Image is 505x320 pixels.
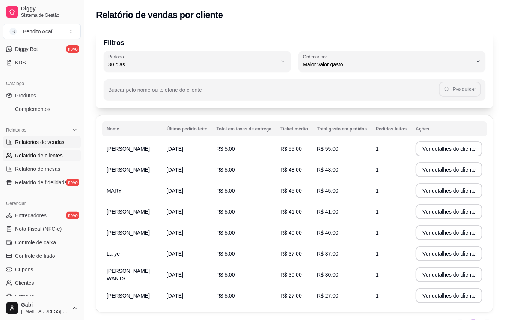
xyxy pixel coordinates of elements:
button: Ver detalhes do cliente [416,267,482,282]
a: DiggySistema de Gestão [3,3,81,21]
button: Ver detalhes do cliente [416,204,482,219]
a: Relatórios de vendas [3,136,81,148]
th: Nome [102,121,162,136]
span: Gabi [21,302,69,308]
button: Ordenar porMaior valor gasto [298,51,486,72]
button: Ver detalhes do cliente [416,225,482,240]
span: [EMAIL_ADDRESS][DOMAIN_NAME] [21,308,69,314]
span: [PERSON_NAME] [107,167,150,173]
span: [DATE] [167,209,183,215]
input: Buscar pelo nome ou telefone do cliente [108,89,439,97]
label: Período [108,54,126,60]
span: R$ 5,00 [217,188,235,194]
span: R$ 27,00 [317,293,338,299]
th: Total gasto em pedidos [312,121,371,136]
span: Larye [107,251,120,257]
span: Controle de caixa [15,239,56,246]
button: Ver detalhes do cliente [416,162,482,177]
span: [PERSON_NAME] [107,293,150,299]
th: Total em taxas de entrega [212,121,276,136]
span: R$ 48,00 [280,167,302,173]
span: R$ 37,00 [317,251,338,257]
span: R$ 45,00 [317,188,338,194]
a: Diggy Botnovo [3,43,81,55]
button: Ver detalhes do cliente [416,141,482,156]
a: Controle de fiado [3,250,81,262]
button: Ver detalhes do cliente [416,183,482,198]
span: Relatórios de vendas [15,138,65,146]
span: R$ 27,00 [280,293,302,299]
span: R$ 41,00 [280,209,302,215]
span: Estoque [15,293,34,300]
div: Catálogo [3,78,81,90]
th: Pedidos feitos [371,121,411,136]
span: [PERSON_NAME] [107,209,150,215]
span: [DATE] [167,272,183,278]
span: R$ 5,00 [217,272,235,278]
span: R$ 30,00 [317,272,338,278]
span: R$ 40,00 [317,230,338,236]
span: R$ 5,00 [217,293,235,299]
span: [DATE] [167,293,183,299]
a: Relatório de clientes [3,150,81,161]
span: R$ 5,00 [217,251,235,257]
span: R$ 55,00 [317,146,338,152]
a: Relatório de fidelidadenovo [3,176,81,188]
a: Estoque [3,290,81,302]
span: [DATE] [167,146,183,152]
span: Produtos [15,92,36,99]
span: R$ 30,00 [280,272,302,278]
h2: Relatório de vendas por cliente [96,9,223,21]
span: Complementos [15,105,50,113]
a: KDS [3,57,81,69]
span: [PERSON_NAME] WANTS [107,268,150,281]
a: Produtos [3,90,81,102]
span: 1 [376,146,379,152]
a: Relatório de mesas [3,163,81,175]
span: 1 [376,230,379,236]
span: 1 [376,209,379,215]
span: [DATE] [167,230,183,236]
span: R$ 5,00 [217,209,235,215]
span: R$ 40,00 [280,230,302,236]
label: Ordenar por [303,54,330,60]
button: Gabi[EMAIL_ADDRESS][DOMAIN_NAME] [3,299,81,317]
a: Entregadoresnovo [3,209,81,221]
span: [PERSON_NAME] [107,230,150,236]
span: R$ 41,00 [317,209,338,215]
span: Entregadores [15,212,47,219]
a: Cupons [3,263,81,275]
span: B [9,28,17,35]
div: Bendito Açaí ... [23,28,57,35]
div: Gerenciar [3,197,81,209]
th: Último pedido feito [162,121,212,136]
span: R$ 45,00 [280,188,302,194]
span: Diggy [21,6,78,12]
button: Ver detalhes do cliente [416,288,482,303]
span: Maior valor gasto [303,61,472,68]
span: R$ 5,00 [217,167,235,173]
span: [DATE] [167,251,183,257]
button: Período30 dias [104,51,291,72]
span: R$ 5,00 [217,146,235,152]
a: Complementos [3,103,81,115]
a: Clientes [3,277,81,289]
th: Ticket médio [276,121,312,136]
p: Filtros [104,37,485,48]
span: MARY [107,188,122,194]
span: Relatório de clientes [15,152,63,159]
span: [PERSON_NAME] [107,146,150,152]
a: Controle de caixa [3,236,81,248]
span: Relatórios [6,127,26,133]
span: 1 [376,251,379,257]
span: R$ 55,00 [280,146,302,152]
th: Ações [411,121,487,136]
span: Diggy Bot [15,45,38,53]
span: 1 [376,272,379,278]
span: 1 [376,188,379,194]
button: Ver detalhes do cliente [416,246,482,261]
span: 1 [376,167,379,173]
span: 1 [376,293,379,299]
span: Relatório de mesas [15,165,60,173]
span: Clientes [15,279,34,287]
